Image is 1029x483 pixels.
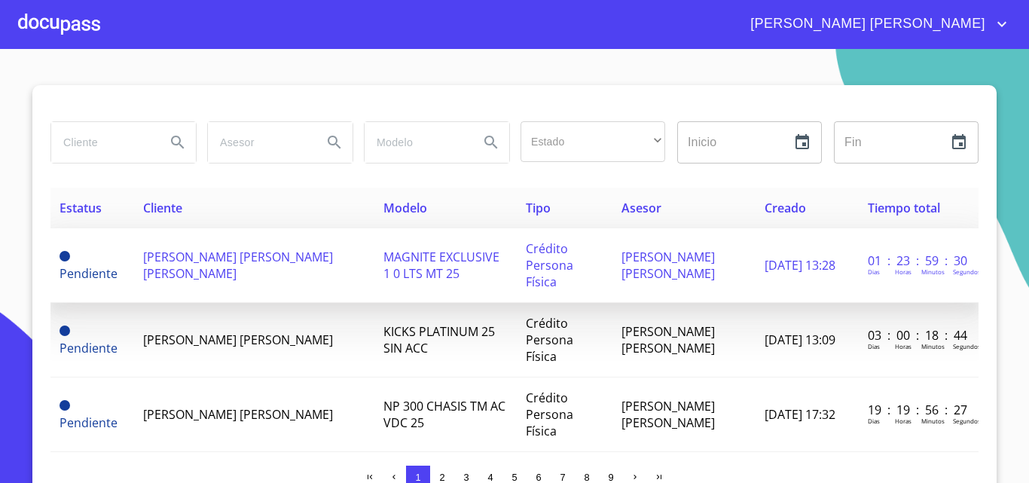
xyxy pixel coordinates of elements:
span: Modelo [383,200,427,216]
span: 4 [487,472,493,483]
span: 5 [511,472,517,483]
span: [DATE] 13:28 [765,257,835,274]
input: search [51,122,154,163]
span: 8 [584,472,589,483]
span: [PERSON_NAME] [PERSON_NAME] [143,332,333,348]
p: Minutos [921,267,945,276]
span: 2 [439,472,444,483]
p: Dias [868,342,880,350]
p: Segundos [953,417,981,425]
span: 7 [560,472,565,483]
span: Asesor [621,200,661,216]
p: Dias [868,267,880,276]
p: Horas [895,417,911,425]
span: Pendiente [60,414,118,431]
span: [DATE] 17:32 [765,406,835,423]
div: ​ [521,121,665,162]
span: Creado [765,200,806,216]
p: Segundos [953,267,981,276]
span: Crédito Persona Física [526,315,573,365]
span: Crédito Persona Física [526,390,573,439]
span: Pendiente [60,326,70,336]
span: [PERSON_NAME] [PERSON_NAME] [PERSON_NAME] [143,249,333,282]
span: [PERSON_NAME] [PERSON_NAME] [621,249,715,282]
span: KICKS PLATINUM 25 SIN ACC [383,323,495,356]
p: 01 : 23 : 59 : 30 [868,252,969,269]
input: search [365,122,467,163]
span: 6 [536,472,541,483]
span: [DATE] 13:09 [765,332,835,348]
span: Crédito Persona Física [526,240,573,290]
span: 1 [415,472,420,483]
button: Search [160,124,196,160]
button: Search [473,124,509,160]
span: 3 [463,472,469,483]
span: 9 [608,472,613,483]
span: Pendiente [60,340,118,356]
p: Segundos [953,342,981,350]
button: account of current user [739,12,1011,36]
p: Dias [868,417,880,425]
span: [PERSON_NAME] [PERSON_NAME] [621,398,715,431]
p: 03 : 00 : 18 : 44 [868,327,969,344]
p: Minutos [921,417,945,425]
span: Cliente [143,200,182,216]
span: [PERSON_NAME] [PERSON_NAME] [621,323,715,356]
span: Pendiente [60,400,70,411]
span: [PERSON_NAME] [PERSON_NAME] [143,406,333,423]
span: Estatus [60,200,102,216]
span: Tiempo total [868,200,940,216]
p: Minutos [921,342,945,350]
span: [PERSON_NAME] [PERSON_NAME] [739,12,993,36]
button: Search [316,124,353,160]
p: 19 : 19 : 56 : 27 [868,402,969,418]
p: Horas [895,342,911,350]
span: MAGNITE EXCLUSIVE 1 0 LTS MT 25 [383,249,499,282]
input: search [208,122,310,163]
span: Tipo [526,200,551,216]
span: NP 300 CHASIS TM AC VDC 25 [383,398,505,431]
span: Pendiente [60,265,118,282]
p: Horas [895,267,911,276]
span: Pendiente [60,251,70,261]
